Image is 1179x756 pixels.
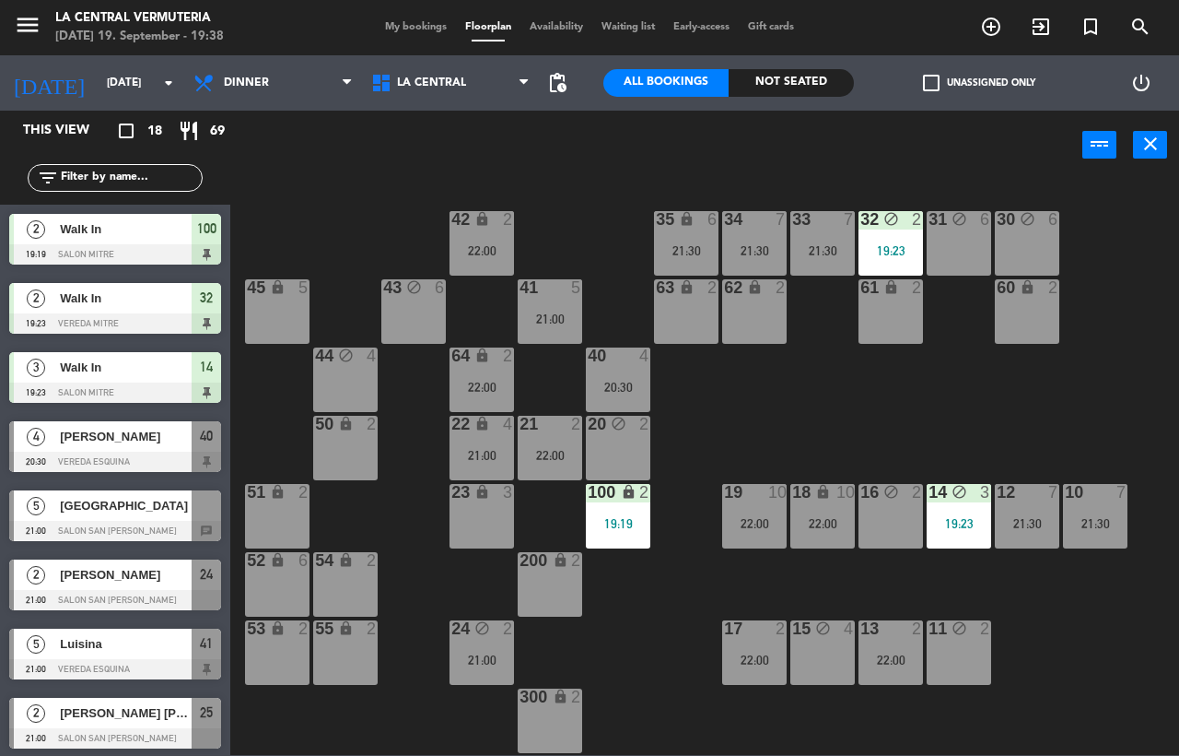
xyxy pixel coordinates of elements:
span: Waiting list [592,22,664,32]
div: 17 [724,620,725,637]
div: 2 [1048,279,1059,296]
div: 23 [451,484,452,501]
i: lock [474,416,490,431]
i: block [406,279,422,295]
div: 7 [1116,484,1127,501]
i: lock [338,552,354,568]
div: 2 [912,484,923,501]
div: 22:00 [449,381,514,394]
i: menu [14,11,41,39]
div: 20:30 [586,381,650,394]
div: 13 [860,620,861,637]
i: search [1129,16,1151,38]
div: 5 [571,279,582,296]
div: 2 [503,211,514,228]
i: lock [679,211,695,227]
div: 4 [844,620,855,637]
i: lock [1020,279,1035,295]
span: Walk In [60,289,192,308]
i: exit_to_app [1030,16,1052,38]
i: turned_in_not [1080,16,1102,38]
span: La Central [397,77,466,89]
div: 300 [519,689,520,705]
i: lock [270,484,286,500]
span: [GEOGRAPHIC_DATA] [60,496,192,515]
div: 19:19 [586,517,650,530]
div: 4 [367,348,378,364]
div: La Central Vermuteria [55,9,224,28]
div: 6 [980,211,991,228]
i: restaurant [178,120,200,142]
div: 30 [997,211,998,228]
div: 22:00 [858,654,923,667]
span: 5 [27,497,45,515]
div: 100 [588,484,589,501]
span: 4 [27,428,45,446]
span: Floorplan [456,22,520,32]
div: 6 [1048,211,1059,228]
i: block [883,211,899,227]
i: lock [553,689,568,704]
div: 2 [639,484,650,501]
div: 21:30 [722,244,787,257]
input: Filter by name... [59,168,202,188]
span: 24 [200,563,213,585]
span: pending_actions [546,72,568,94]
span: [PERSON_NAME] [PERSON_NAME] [60,703,192,723]
div: 54 [315,552,316,569]
div: 3 [503,484,514,501]
div: 22:00 [722,517,787,530]
div: 21:00 [518,313,582,325]
div: 2 [980,620,991,637]
div: 2 [912,620,923,637]
span: 2 [27,289,45,308]
div: 40 [588,348,589,364]
div: 5 [298,279,309,296]
button: menu [14,11,41,45]
i: lock [679,279,695,295]
div: 42 [451,211,452,228]
div: 10 [768,484,787,501]
div: 21:30 [654,244,718,257]
div: 4 [639,348,650,364]
span: 2 [27,566,45,585]
div: 22:00 [449,244,514,257]
span: 32 [200,287,213,309]
i: power_input [1089,133,1111,155]
span: 14 [200,356,213,378]
i: block [951,620,967,636]
i: lock [270,279,286,295]
i: add_circle_outline [980,16,1002,38]
span: Early-access [664,22,739,32]
span: 40 [200,425,213,447]
div: 22:00 [722,654,787,667]
i: lock [474,348,490,363]
div: 35 [656,211,657,228]
div: 2 [639,416,650,432]
span: check_box_outline_blank [923,75,940,91]
button: close [1133,131,1167,159]
div: 31 [928,211,929,228]
i: lock [553,552,568,568]
div: 21:00 [449,654,514,667]
div: 21:30 [1063,517,1127,530]
button: power_input [1082,131,1116,159]
div: 2 [776,620,787,637]
div: 61 [860,279,861,296]
div: 44 [315,348,316,364]
div: 18 [792,484,793,501]
span: 2 [27,704,45,723]
div: 6 [707,211,718,228]
span: 100 [197,218,216,240]
div: 2 [571,552,582,569]
div: 14 [928,484,929,501]
span: 5 [27,635,45,654]
div: 45 [247,279,248,296]
div: 53 [247,620,248,637]
div: 21:00 [449,449,514,462]
div: 2 [298,620,309,637]
div: 52 [247,552,248,569]
div: 6 [435,279,446,296]
div: 63 [656,279,657,296]
div: 19 [724,484,725,501]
